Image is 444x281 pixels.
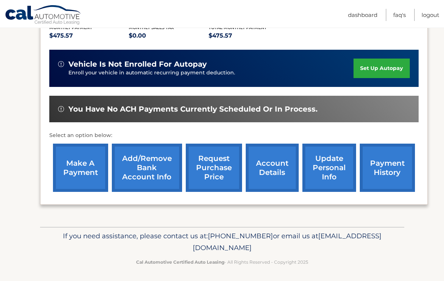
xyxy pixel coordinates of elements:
[49,31,129,41] p: $475.57
[186,144,242,192] a: request purchase price
[302,144,356,192] a: update personal info
[136,259,224,265] strong: Cal Automotive Certified Auto Leasing
[422,9,439,21] a: Logout
[360,144,415,192] a: payment history
[68,60,207,69] span: vehicle is not enrolled for autopay
[112,144,182,192] a: Add/Remove bank account info
[193,232,381,252] span: [EMAIL_ADDRESS][DOMAIN_NAME]
[208,232,273,240] span: [PHONE_NUMBER]
[354,59,409,78] a: set up autopay
[209,31,288,41] p: $475.57
[393,9,406,21] a: FAQ's
[348,9,377,21] a: Dashboard
[5,5,82,26] a: Cal Automotive
[53,144,108,192] a: make a payment
[246,144,299,192] a: account details
[68,105,317,114] span: You have no ACH payments currently scheduled or in process.
[129,31,209,41] p: $0.00
[49,131,419,140] p: Select an option below:
[58,61,64,67] img: alert-white.svg
[68,69,354,77] p: Enroll your vehicle in automatic recurring payment deduction.
[45,230,399,254] p: If you need assistance, please contact us at: or email us at
[45,258,399,266] p: - All Rights Reserved - Copyright 2025
[58,106,64,112] img: alert-white.svg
